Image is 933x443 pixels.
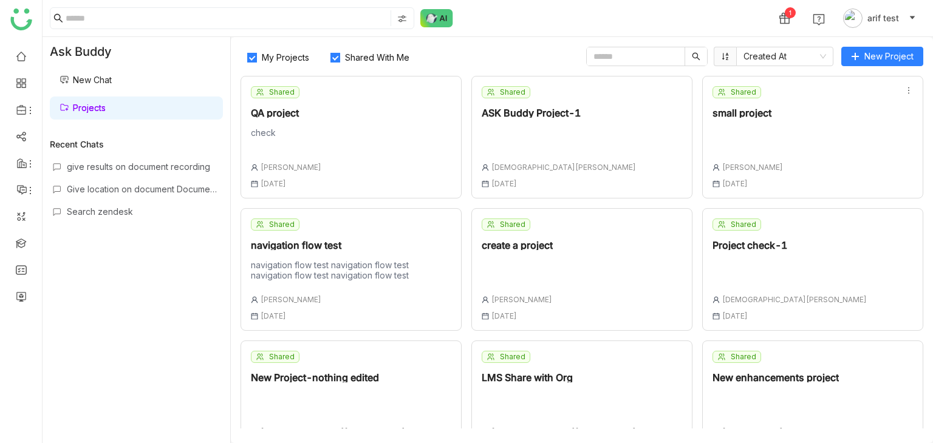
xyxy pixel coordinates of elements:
[340,52,414,63] span: Shared With Me
[500,351,525,362] span: Shared
[713,373,839,382] div: New enhancements project
[10,8,32,30] img: logo
[420,9,453,27] img: ask-buddy-normal.svg
[482,240,553,250] div: create a project
[841,47,923,66] button: New Project
[785,7,796,18] div: 1
[500,87,525,98] span: Shared
[251,373,405,382] div: New Project-nothing edited
[67,206,220,217] div: Search zendesk
[491,295,552,304] span: [PERSON_NAME]
[261,179,286,188] span: [DATE]
[261,427,405,436] span: [DEMOGRAPHIC_DATA][PERSON_NAME]
[731,87,756,98] span: Shared
[731,351,756,362] span: Shared
[864,50,914,63] span: New Project
[867,12,899,25] span: arif test
[491,311,517,320] span: [DATE]
[251,108,321,118] div: QA project
[67,184,220,194] div: Give location on document Document recording
[67,161,220,172] div: give results on document recording
[722,295,867,304] span: [DEMOGRAPHIC_DATA][PERSON_NAME]
[731,219,756,230] span: Shared
[482,373,636,382] div: LMS Share with Org
[261,295,321,304] span: [PERSON_NAME]
[491,179,517,188] span: [DATE]
[491,427,636,436] span: [DEMOGRAPHIC_DATA][PERSON_NAME]
[60,75,112,85] a: New Chat
[841,8,918,28] button: arif test
[251,127,321,144] div: check
[269,351,295,362] span: Shared
[713,240,867,250] div: Project check-1
[261,163,321,172] span: [PERSON_NAME]
[813,13,825,25] img: help.svg
[251,240,451,250] div: navigation flow test
[60,103,106,113] a: Projects
[843,8,863,28] img: avatar
[722,427,783,436] span: [PERSON_NAME]
[269,219,295,230] span: Shared
[50,139,223,149] div: Recent Chats
[722,311,748,320] span: [DATE]
[261,311,286,320] span: [DATE]
[722,179,748,188] span: [DATE]
[397,14,407,24] img: search-type.svg
[482,108,636,118] div: ASK Buddy Project-1
[251,260,451,280] div: navigation flow test navigation flow test navigation flow test navigation flow test
[500,219,525,230] span: Shared
[713,108,783,118] div: small project
[491,163,636,172] span: [DEMOGRAPHIC_DATA][PERSON_NAME]
[43,37,230,66] div: Ask Buddy
[257,52,314,63] span: My Projects
[722,163,783,172] span: [PERSON_NAME]
[269,87,295,98] span: Shared
[743,47,826,66] nz-select-item: Created At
